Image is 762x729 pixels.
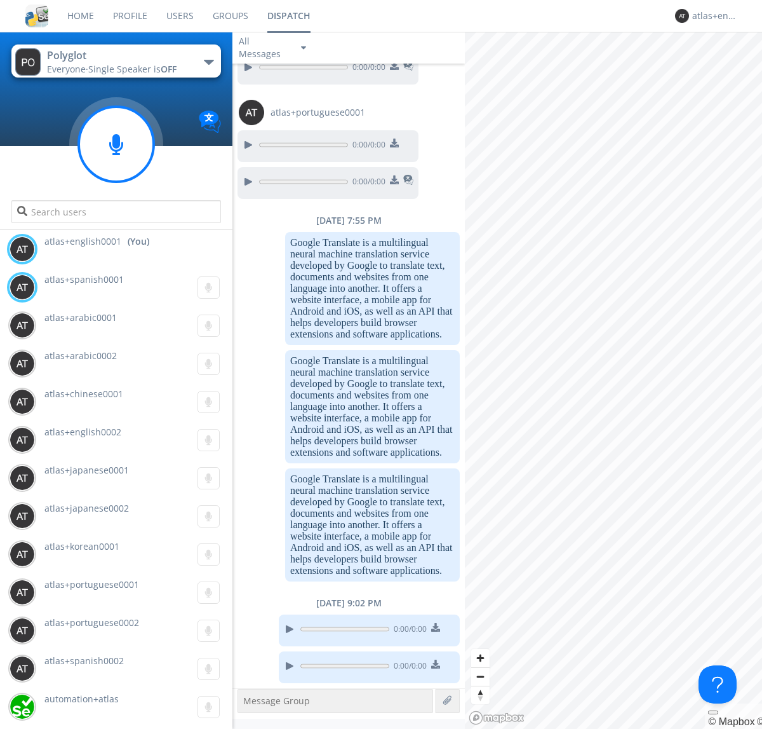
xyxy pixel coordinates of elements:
img: 373638.png [10,656,35,681]
span: automation+atlas [44,693,119,705]
span: Zoom out [471,668,490,686]
div: Everyone · [47,63,190,76]
img: 373638.png [10,542,35,567]
span: Single Speaker is [88,63,177,75]
img: 373638.png [10,351,35,376]
img: download media button [431,660,440,669]
span: atlas+spanish0001 [44,273,124,285]
span: atlas+arabic0002 [44,350,117,362]
img: 373638.png [10,618,35,643]
button: PolyglotEveryone·Single Speaker isOFF [11,44,220,78]
div: atlas+english0001 [692,10,740,22]
img: translated-message [403,175,413,185]
img: 373638.png [15,48,41,76]
img: 373638.png [10,389,35,414]
span: 0:00 / 0:00 [348,139,385,153]
img: cddb5a64eb264b2086981ab96f4c1ba7 [25,4,48,27]
dc-p: Google Translate is a multilingual neural machine translation service developed by Google to tran... [290,355,455,458]
span: atlas+arabic0001 [44,311,117,324]
a: Mapbox [708,716,754,727]
span: atlas+japanese0002 [44,502,129,514]
img: 373638.png [239,100,264,125]
img: download media button [431,623,440,632]
input: Search users [11,200,220,223]
div: All Messages [239,35,290,60]
span: 0:00 / 0:00 [348,62,385,76]
div: [DATE] 9:02 PM [232,597,465,610]
span: atlas+korean0001 [44,540,119,552]
img: caret-down-sm.svg [301,46,306,50]
div: [DATE] 7:55 PM [232,214,465,227]
a: Mapbox logo [469,711,525,725]
img: 373638.png [10,313,35,338]
span: atlas+portuguese0001 [271,106,365,119]
span: atlas+japanese0001 [44,464,129,476]
iframe: Toggle Customer Support [698,665,737,704]
img: 373638.png [10,275,35,300]
img: 373638.png [10,465,35,491]
span: This is a translated message [403,59,413,76]
span: atlas+english0001 [44,235,121,248]
button: Toggle attribution [708,711,718,714]
span: This is a translated message [403,174,413,190]
span: atlas+chinese0001 [44,388,123,400]
dc-p: Google Translate is a multilingual neural machine translation service developed by Google to tran... [290,474,455,576]
img: d2d01cd9b4174d08988066c6d424eccd [10,694,35,719]
span: atlas+english0002 [44,426,121,438]
span: 0:00 / 0:00 [389,623,427,637]
img: download media button [390,139,399,147]
img: 373638.png [10,580,35,605]
img: download media button [390,61,399,70]
span: atlas+spanish0002 [44,655,124,667]
button: Zoom out [471,667,490,686]
img: 373638.png [675,9,689,23]
img: 373638.png [10,503,35,529]
button: Reset bearing to north [471,686,490,704]
span: OFF [161,63,177,75]
div: Polyglot [47,48,190,63]
span: 0:00 / 0:00 [348,176,385,190]
span: atlas+portuguese0002 [44,617,139,629]
img: Translation enabled [199,111,221,133]
span: 0:00 / 0:00 [389,660,427,674]
button: Zoom in [471,649,490,667]
div: (You) [128,235,149,248]
img: translated-message [403,60,413,71]
img: download media button [390,175,399,184]
dc-p: Google Translate is a multilingual neural machine translation service developed by Google to tran... [290,237,455,340]
span: atlas+portuguese0001 [44,578,139,590]
img: 373638.png [10,427,35,453]
img: 373638.png [10,236,35,262]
